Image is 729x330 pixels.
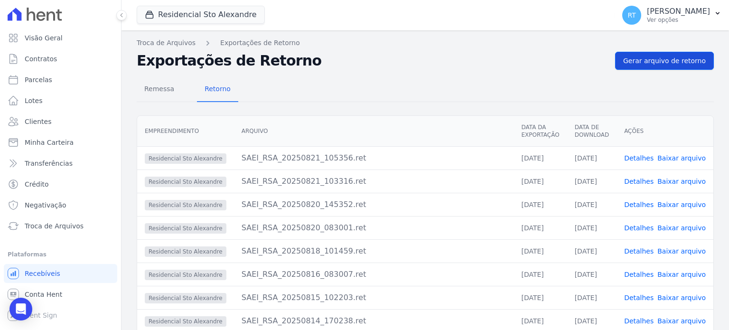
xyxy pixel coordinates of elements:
[4,49,117,68] a: Contratos
[4,285,117,304] a: Conta Hent
[145,223,226,234] span: Residencial Sto Alexandre
[657,224,706,232] a: Baixar arquivo
[4,196,117,215] a: Negativação
[567,146,617,170] td: [DATE]
[657,317,706,325] a: Baixar arquivo
[4,112,117,131] a: Clientes
[25,200,66,210] span: Negativação
[514,170,567,193] td: [DATE]
[234,116,514,147] th: Arquivo
[647,16,710,24] p: Ver opções
[220,38,300,48] a: Exportações de Retorno
[617,116,713,147] th: Ações
[657,178,706,185] a: Baixar arquivo
[514,216,567,239] td: [DATE]
[514,193,567,216] td: [DATE]
[137,116,234,147] th: Empreendimento
[137,6,265,24] button: Residencial Sto Alexandre
[139,79,180,98] span: Remessa
[25,75,52,85] span: Parcelas
[242,222,506,234] div: SAEI_RSA_20250820_083001.ret
[514,239,567,263] td: [DATE]
[567,286,617,309] td: [DATE]
[137,38,714,48] nav: Breadcrumb
[624,201,654,208] a: Detalhes
[567,170,617,193] td: [DATE]
[514,263,567,286] td: [DATE]
[4,175,117,194] a: Crédito
[624,294,654,302] a: Detalhes
[25,221,84,231] span: Troca de Arquivos
[25,290,62,299] span: Conta Hent
[567,216,617,239] td: [DATE]
[567,193,617,216] td: [DATE]
[145,293,226,303] span: Residencial Sto Alexandre
[4,28,117,47] a: Visão Geral
[242,292,506,303] div: SAEI_RSA_20250815_102203.ret
[242,176,506,187] div: SAEI_RSA_20250821_103316.ret
[567,116,617,147] th: Data de Download
[4,217,117,236] a: Troca de Arquivos
[623,56,706,66] span: Gerar arquivo de retorno
[514,116,567,147] th: Data da Exportação
[242,199,506,210] div: SAEI_RSA_20250820_145352.ret
[567,239,617,263] td: [DATE]
[145,153,226,164] span: Residencial Sto Alexandre
[145,246,226,257] span: Residencial Sto Alexandre
[137,38,196,48] a: Troca de Arquivos
[624,224,654,232] a: Detalhes
[567,263,617,286] td: [DATE]
[624,317,654,325] a: Detalhes
[624,271,654,278] a: Detalhes
[199,79,236,98] span: Retorno
[647,7,710,16] p: [PERSON_NAME]
[4,154,117,173] a: Transferências
[615,52,714,70] a: Gerar arquivo de retorno
[657,247,706,255] a: Baixar arquivo
[25,269,60,278] span: Recebíveis
[137,52,607,69] h2: Exportações de Retorno
[25,117,51,126] span: Clientes
[624,178,654,185] a: Detalhes
[25,159,73,168] span: Transferências
[242,269,506,280] div: SAEI_RSA_20250816_083007.ret
[624,247,654,255] a: Detalhes
[657,294,706,302] a: Baixar arquivo
[145,316,226,327] span: Residencial Sto Alexandre
[25,54,57,64] span: Contratos
[514,146,567,170] td: [DATE]
[9,298,32,321] div: Open Intercom Messenger
[137,77,182,102] a: Remessa
[242,245,506,257] div: SAEI_RSA_20250818_101459.ret
[4,70,117,89] a: Parcelas
[514,286,567,309] td: [DATE]
[8,249,113,260] div: Plataformas
[615,2,729,28] button: RT [PERSON_NAME] Ver opções
[197,77,238,102] a: Retorno
[242,152,506,164] div: SAEI_RSA_20250821_105356.ret
[657,201,706,208] a: Baixar arquivo
[25,179,49,189] span: Crédito
[145,270,226,280] span: Residencial Sto Alexandre
[657,154,706,162] a: Baixar arquivo
[4,264,117,283] a: Recebíveis
[145,200,226,210] span: Residencial Sto Alexandre
[242,315,506,327] div: SAEI_RSA_20250814_170238.ret
[25,33,63,43] span: Visão Geral
[25,138,74,147] span: Minha Carteira
[4,133,117,152] a: Minha Carteira
[657,271,706,278] a: Baixar arquivo
[627,12,636,19] span: RT
[25,96,43,105] span: Lotes
[145,177,226,187] span: Residencial Sto Alexandre
[4,91,117,110] a: Lotes
[624,154,654,162] a: Detalhes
